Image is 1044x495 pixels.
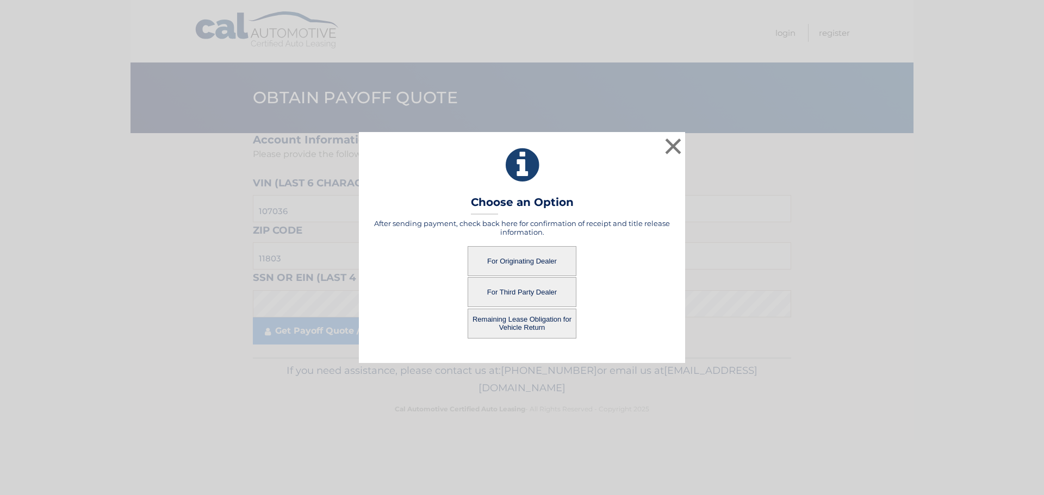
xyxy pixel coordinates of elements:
button: For Originating Dealer [468,246,576,276]
button: × [662,135,684,157]
h3: Choose an Option [471,196,574,215]
button: For Third Party Dealer [468,277,576,307]
h5: After sending payment, check back here for confirmation of receipt and title release information. [372,219,672,236]
button: Remaining Lease Obligation for Vehicle Return [468,309,576,339]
